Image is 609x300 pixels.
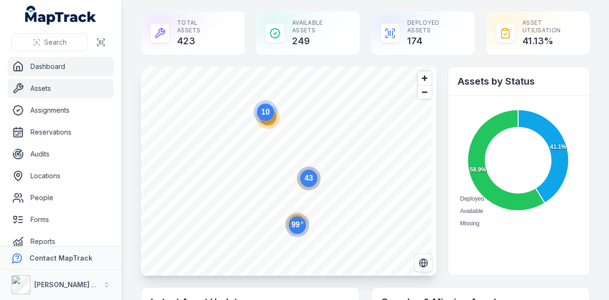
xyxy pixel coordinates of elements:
[418,71,432,85] button: Zoom in
[8,123,114,142] a: Reservations
[8,210,114,229] a: Forms
[460,195,484,202] span: Deployed
[8,232,114,251] a: Reports
[34,281,112,289] strong: [PERSON_NAME] Group
[25,6,97,25] a: MapTrack
[458,75,580,88] h2: Assets by Status
[141,67,432,276] canvas: Map
[11,33,88,51] button: Search
[29,254,92,262] strong: Contact MapTrack
[301,220,304,225] tspan: +
[291,220,304,229] text: 99
[261,108,270,116] text: 10
[8,166,114,185] a: Locations
[460,220,480,227] span: Missing
[304,174,313,182] text: 43
[414,254,432,272] button: Switch to Satellite View
[418,85,432,99] button: Zoom out
[8,101,114,120] a: Assignments
[8,79,114,98] a: Assets
[8,188,114,207] a: People
[460,208,483,214] span: Available
[44,38,67,47] span: Search
[8,57,114,76] a: Dashboard
[8,145,114,164] a: Audits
